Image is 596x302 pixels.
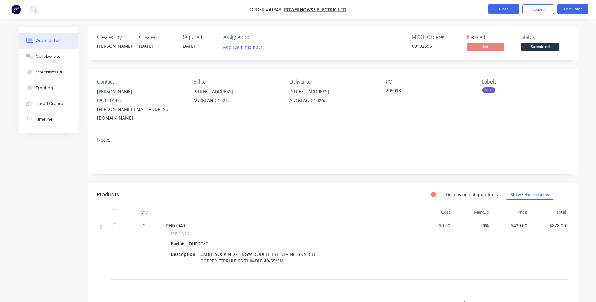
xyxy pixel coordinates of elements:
div: Order details [36,38,63,44]
div: NCG [482,87,495,93]
div: Description [171,250,198,259]
div: Labels [482,79,568,85]
button: Show / Hide columns [506,190,554,200]
span: $0.00 [417,222,451,229]
button: Edit Order [557,4,588,14]
span: 2 [143,222,145,229]
div: Created by [97,34,132,40]
div: Required [181,34,216,40]
button: Submitted [521,43,559,52]
img: Factory [11,5,21,14]
button: Tracking [19,80,78,96]
div: 00102595 [412,43,459,49]
div: Checklists 0/0 [36,69,63,75]
div: Total [530,206,568,218]
button: Add team member [223,43,266,51]
button: Add team member [220,43,266,51]
div: Markup [453,206,491,218]
div: [PERSON_NAME] [97,43,132,49]
span: [DATE] [181,43,195,49]
button: Linked Orders [19,96,78,111]
div: Cost [414,206,453,218]
div: [STREET_ADDRESS] [193,87,279,96]
div: [STREET_ADDRESS] [289,87,375,96]
button: Checklists 0/0 [19,64,78,80]
span: MISCNCG [171,230,191,237]
div: Notes [97,137,568,143]
span: DHD7040 [166,223,185,229]
div: Bill to [193,79,279,85]
label: Display actual quantities [446,191,498,198]
div: [PERSON_NAME]09 373 4487[PERSON_NAME][EMAIL_ADDRESS][DOMAIN_NAME] [97,87,183,122]
div: Products [97,191,119,198]
div: Qty [125,206,163,218]
div: PO [386,79,472,85]
div: [STREET_ADDRESS]AUCKLAND 1026, [193,87,279,107]
div: CABLE SOCK NCG HDGW DOUBLE EYE STAINLESS STEEL COPPER FERRULE SS THIMBLE 40-55MM [198,250,319,265]
button: Timeline [19,111,78,127]
span: No [467,43,504,51]
div: Price [491,206,530,218]
span: $439.00 [494,222,528,229]
div: Tracking [36,85,53,91]
div: [PERSON_NAME] [97,87,183,96]
span: Submitted [521,43,559,51]
div: [PERSON_NAME][EMAIL_ADDRESS][DOMAIN_NAME] [97,105,183,122]
div: DHD7040 [186,239,211,248]
div: [STREET_ADDRESS]AUCKLAND 1026, [289,87,375,107]
button: Close [488,4,519,14]
div: Part # [171,239,186,248]
div: Linked Orders [36,101,63,106]
a: POWERHOWSE ELECTRIC LTD [284,7,346,13]
div: Contact [97,79,183,85]
div: Invoiced [467,34,514,40]
button: Collaborate [19,49,78,64]
div: AUCKLAND 1026, [289,96,375,105]
div: Created [139,34,174,40]
div: MYOB Order # [412,34,459,40]
div: Collaborate [36,54,61,59]
span: 0% [455,222,489,229]
div: Assigned to [223,34,286,40]
div: 09 373 4487 [97,96,183,105]
span: Order #41343 - [250,7,284,13]
span: [DATE] [139,43,153,49]
div: AUCKLAND 1026, [193,96,279,105]
div: Timeline [36,116,52,122]
div: Status [521,34,568,40]
div: Deliver to [289,79,375,85]
button: Options [522,4,554,14]
span: $878.00 [532,222,566,229]
div: 205098 [386,87,464,96]
button: Order details [19,33,78,49]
